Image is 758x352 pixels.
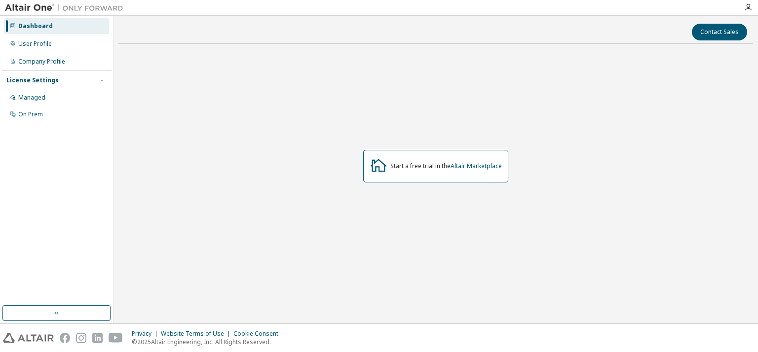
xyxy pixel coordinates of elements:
[18,110,43,118] div: On Prem
[60,333,70,343] img: facebook.svg
[132,338,284,346] p: © 2025 Altair Engineering, Inc. All Rights Reserved.
[692,24,747,40] button: Contact Sales
[18,94,45,102] div: Managed
[161,330,233,338] div: Website Terms of Use
[3,333,54,343] img: altair_logo.svg
[18,58,65,66] div: Company Profile
[390,162,502,170] div: Start a free trial in the
[132,330,161,338] div: Privacy
[109,333,123,343] img: youtube.svg
[92,333,103,343] img: linkedin.svg
[76,333,86,343] img: instagram.svg
[18,22,53,30] div: Dashboard
[18,40,52,48] div: User Profile
[233,330,284,338] div: Cookie Consent
[6,76,59,84] div: License Settings
[5,3,128,13] img: Altair One
[451,162,502,170] a: Altair Marketplace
